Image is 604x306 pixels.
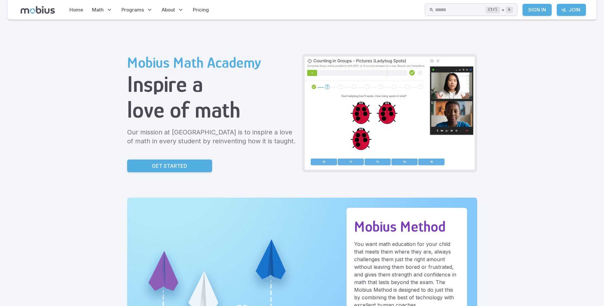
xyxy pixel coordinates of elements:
a: Get Started [127,160,212,172]
a: Join [557,4,586,16]
a: Home [68,3,85,17]
h2: Mobius Math Academy [127,54,297,71]
a: Pricing [191,3,211,17]
span: Math [92,6,104,13]
kbd: k [506,7,513,13]
div: + [486,6,513,14]
kbd: Ctrl [486,7,500,13]
h1: Inspire a [127,71,297,97]
span: Programs [121,6,144,13]
img: Grade 2 Class [305,57,475,170]
p: Get Started [152,162,187,170]
p: Our mission at [GEOGRAPHIC_DATA] is to inspire a love of math in every student by reinventing how... [127,128,297,146]
a: Sign In [523,4,552,16]
h1: love of math [127,97,297,123]
h2: Mobius Method [354,218,459,235]
span: About [162,6,175,13]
